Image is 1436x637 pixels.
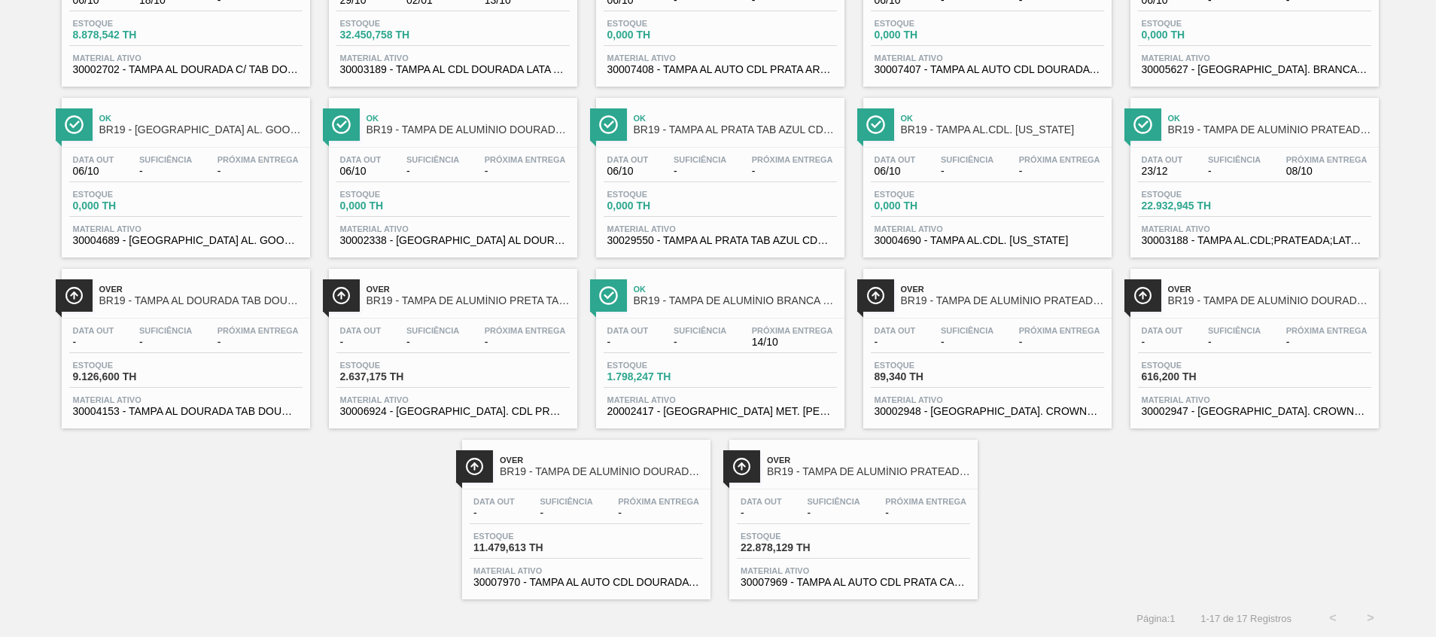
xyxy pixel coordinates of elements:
[875,326,916,335] span: Data out
[901,285,1104,294] span: Over
[607,406,833,417] span: 20002417 - TAMPA MET. BRANCA ANEL AZUL CX600
[340,406,566,417] span: 30006924 - TAMPA AL. CDL PRETA C/TAB PRETO GRAVADO
[1168,285,1371,294] span: Over
[340,235,566,246] span: 30002338 - TAMPA AL DOURADA TAB DOUR AUTO ISE
[852,87,1119,258] a: ÍconeOkBR19 - TAMPA AL.CDL. [US_STATE]Data out06/10Suficiência-Próxima Entrega-Estoque0,000 THMat...
[585,258,852,428] a: ÍconeOkBR19 - TAMPA DE ALUMÍNIO BRANCA TAB AZULData out-Suficiência-Próxima Entrega14/10Estoque1....
[485,337,566,348] span: -
[1142,235,1368,246] span: 30003188 - TAMPA AL.CDL;PRATEADA;LATA-AUTOMATICA;
[941,155,993,164] span: Suficiência
[875,395,1100,404] span: Material ativo
[1208,155,1261,164] span: Suficiência
[367,285,570,294] span: Over
[340,337,382,348] span: -
[741,497,782,506] span: Data out
[607,190,713,199] span: Estoque
[941,166,993,177] span: -
[139,155,192,164] span: Suficiência
[1142,326,1183,335] span: Data out
[875,155,916,164] span: Data out
[875,53,1100,62] span: Material ativo
[875,200,980,212] span: 0,000 TH
[634,124,837,136] span: BR19 - TAMPA AL PRATA TAB AZUL CDL AUTO
[340,395,566,404] span: Material ativo
[1142,361,1247,370] span: Estoque
[752,166,833,177] span: -
[875,337,916,348] span: -
[607,64,833,75] span: 30007408 - TAMPA AL AUTO CDL PRATA ARDAGH
[99,295,303,306] span: BR19 - TAMPA AL DOURADA TAB DOURADA CANPACK CDL
[73,326,114,335] span: Data out
[732,457,751,476] img: Ícone
[500,456,703,465] span: Over
[599,286,618,305] img: Ícone
[901,295,1104,306] span: BR19 - TAMPA DE ALUMÍNIO PRATEADA CROWN ISE
[674,337,726,348] span: -
[607,395,833,404] span: Material ativo
[607,224,833,233] span: Material ativo
[1286,326,1368,335] span: Próxima Entrega
[139,337,192,348] span: -
[1142,155,1183,164] span: Data out
[607,19,713,28] span: Estoque
[1142,371,1247,383] span: 616,200 TH
[473,577,699,588] span: 30007970 - TAMPA AL AUTO CDL DOURADA CANPACK
[885,497,966,506] span: Próxima Entrega
[1142,53,1368,62] span: Material ativo
[73,19,178,28] span: Estoque
[1119,258,1386,428] a: ÍconeOverBR19 - TAMPA DE ALUMÍNIO DOURADA CROWN ISEData out-Suficiência-Próxima Entrega-Estoque61...
[73,395,299,404] span: Material ativo
[875,64,1100,75] span: 30007407 - TAMPA AL AUTO CDL DOURADA ARDAGH
[340,190,446,199] span: Estoque
[1142,190,1247,199] span: Estoque
[50,258,318,428] a: ÍconeOverBR19 - TAMPA AL DOURADA TAB DOURADA CANPACK CDLData out-Suficiência-Próxima Entrega-Esto...
[1142,64,1368,75] span: 30005627 - TAMPA AL. BRANCA TAB AZUL B64 AUTO
[540,507,592,519] span: -
[741,577,966,588] span: 30007969 - TAMPA AL AUTO CDL PRATA CANPACK
[318,87,585,258] a: ÍconeOkBR19 - TAMPA DE ALUMÍNIO DOURADA TAB DOURADO CROWNData out06/10Suficiência-Próxima Entrega...
[607,166,649,177] span: 06/10
[1286,337,1368,348] span: -
[618,497,699,506] span: Próxima Entrega
[1142,406,1368,417] span: 30002947 - TAMPA AL. CROWN; DOURADA; ISE
[99,285,303,294] span: Over
[718,428,985,599] a: ÍconeOverBR19 - TAMPA DE ALUMÍNIO PRATEADA CANPACK CDLData out-Suficiência-Próxima Entrega-Estoqu...
[367,114,570,123] span: Ok
[485,326,566,335] span: Próxima Entrega
[1168,114,1371,123] span: Ok
[473,566,699,575] span: Material ativo
[406,155,459,164] span: Suficiência
[618,507,699,519] span: -
[866,115,885,134] img: Ícone
[607,155,649,164] span: Data out
[875,361,980,370] span: Estoque
[1208,337,1261,348] span: -
[807,497,859,506] span: Suficiência
[73,190,178,199] span: Estoque
[73,361,178,370] span: Estoque
[875,406,1100,417] span: 30002948 - TAMPA AL. CROWN; PRATA; ISE
[901,124,1104,136] span: BR19 - TAMPA AL.CDL. COLORADO
[332,286,351,305] img: Ícone
[500,466,703,477] span: BR19 - TAMPA DE ALUMÍNIO DOURADA CANPACK CDL
[1133,115,1152,134] img: Ícone
[901,114,1104,123] span: Ok
[607,371,713,383] span: 1.798,247 TH
[1142,29,1247,41] span: 0,000 TH
[941,337,993,348] span: -
[139,166,192,177] span: -
[218,155,299,164] span: Próxima Entrega
[607,53,833,62] span: Material ativo
[741,542,846,553] span: 22.878,129 TH
[1142,395,1368,404] span: Material ativo
[540,497,592,506] span: Suficiência
[73,224,299,233] span: Material ativo
[50,87,318,258] a: ÍconeOkBR19 - [GEOGRAPHIC_DATA] AL. GOOSE TAB PRETA GANSOData out06/10Suficiência-Próxima Entrega...
[473,497,515,506] span: Data out
[752,155,833,164] span: Próxima Entrega
[340,326,382,335] span: Data out
[318,258,585,428] a: ÍconeOverBR19 - TAMPA DE ALUMÍNIO PRETA TAB PRETOData out-Suficiência-Próxima Entrega-Estoque2.63...
[634,114,837,123] span: Ok
[1208,326,1261,335] span: Suficiência
[73,235,299,246] span: 30004689 - TAMPA AL. GOOSE TAB PRETA GANSO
